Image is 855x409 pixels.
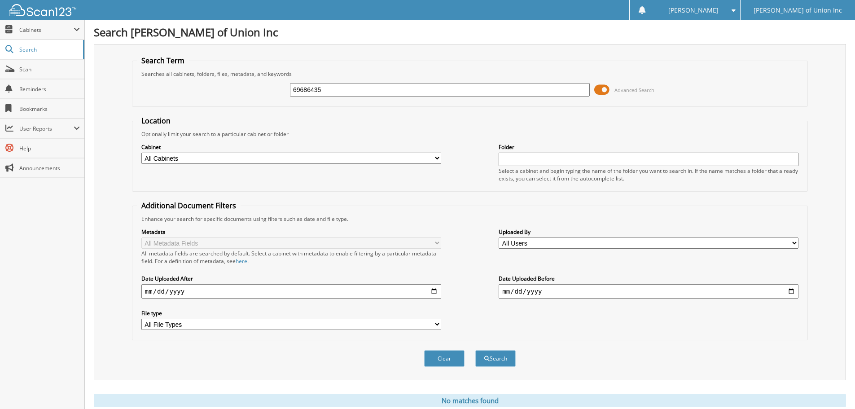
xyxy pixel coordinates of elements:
[19,125,74,132] span: User Reports
[141,228,441,236] label: Metadata
[94,394,846,407] div: No matches found
[141,143,441,151] label: Cabinet
[137,130,803,138] div: Optionally limit your search to a particular cabinet or folder
[19,46,79,53] span: Search
[499,143,798,151] label: Folder
[499,284,798,299] input: end
[19,85,80,93] span: Reminders
[499,275,798,282] label: Date Uploaded Before
[236,257,247,265] a: here
[19,145,80,152] span: Help
[141,284,441,299] input: start
[499,228,798,236] label: Uploaded By
[614,87,654,93] span: Advanced Search
[141,250,441,265] div: All metadata fields are searched by default. Select a cabinet with metadata to enable filtering b...
[137,215,803,223] div: Enhance your search for specific documents using filters such as date and file type.
[668,8,719,13] span: [PERSON_NAME]
[141,275,441,282] label: Date Uploaded After
[475,350,516,367] button: Search
[19,164,80,172] span: Announcements
[424,350,465,367] button: Clear
[137,56,189,66] legend: Search Term
[137,70,803,78] div: Searches all cabinets, folders, files, metadata, and keywords
[94,25,846,40] h1: Search [PERSON_NAME] of Union Inc
[9,4,76,16] img: scan123-logo-white.svg
[810,366,855,409] iframe: Chat Widget
[499,167,798,182] div: Select a cabinet and begin typing the name of the folder you want to search in. If the name match...
[141,309,441,317] label: File type
[137,201,241,211] legend: Additional Document Filters
[754,8,842,13] span: [PERSON_NAME] of Union Inc
[137,116,175,126] legend: Location
[19,105,80,113] span: Bookmarks
[19,66,80,73] span: Scan
[19,26,74,34] span: Cabinets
